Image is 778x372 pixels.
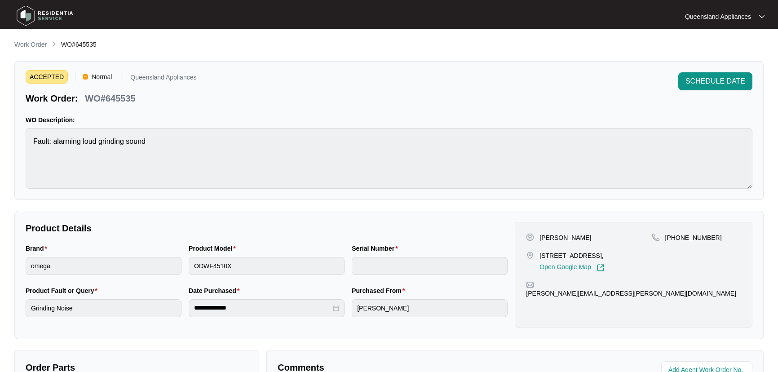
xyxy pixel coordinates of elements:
[685,12,751,21] p: Queensland Appliances
[26,70,68,84] span: ACCEPTED
[26,244,51,253] label: Brand
[189,286,243,295] label: Date Purchased
[597,264,605,272] img: Link-External
[61,41,97,48] span: WO#645535
[13,40,49,50] a: Work Order
[194,303,331,313] input: Date Purchased
[352,286,408,295] label: Purchased From
[678,72,752,90] button: SCHEDULE DATE
[13,2,76,29] img: residentia service logo
[526,281,534,289] img: map-pin
[26,299,181,317] input: Product Fault or Query
[759,14,765,19] img: dropdown arrow
[26,257,181,275] input: Brand
[539,264,604,272] a: Open Google Map
[665,233,722,242] p: [PHONE_NUMBER]
[352,257,508,275] input: Serial Number
[26,128,752,189] textarea: Fault: alarming loud grinding sound
[26,222,508,235] p: Product Details
[526,233,534,241] img: user-pin
[539,233,591,242] p: [PERSON_NAME]
[26,115,752,124] p: WO Description:
[26,92,78,105] p: Work Order:
[539,251,604,260] p: [STREET_ADDRESS],
[130,74,196,84] p: Queensland Appliances
[652,233,660,241] img: map-pin
[685,76,745,87] span: SCHEDULE DATE
[83,74,88,80] img: Vercel Logo
[14,40,47,49] p: Work Order
[85,92,135,105] p: WO#645535
[189,257,345,275] input: Product Model
[88,70,115,84] span: Normal
[352,299,508,317] input: Purchased From
[526,289,736,298] p: [PERSON_NAME][EMAIL_ADDRESS][PERSON_NAME][DOMAIN_NAME]
[50,40,57,48] img: chevron-right
[26,286,101,295] label: Product Fault or Query
[189,244,239,253] label: Product Model
[352,244,401,253] label: Serial Number
[526,251,534,259] img: map-pin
